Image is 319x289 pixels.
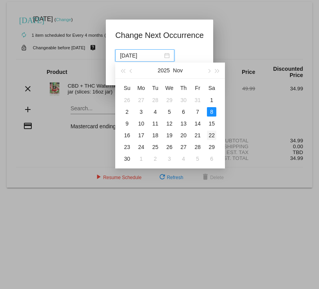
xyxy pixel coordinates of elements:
button: Previous month (PageUp) [127,63,136,78]
div: 27 [179,142,188,152]
div: 27 [136,95,146,105]
td: 11/16/2025 [120,129,134,141]
div: 5 [193,154,202,163]
div: 23 [122,142,132,152]
td: 11/22/2025 [205,129,219,141]
div: 10 [136,119,146,128]
td: 11/4/2025 [148,106,162,118]
div: 21 [193,131,202,140]
div: 25 [150,142,160,152]
td: 11/27/2025 [176,141,190,153]
th: Sat [205,82,219,94]
th: Wed [162,82,176,94]
td: 11/10/2025 [134,118,148,129]
div: 29 [165,95,174,105]
td: 11/8/2025 [205,106,219,118]
td: 11/1/2025 [205,94,219,106]
td: 11/6/2025 [176,106,190,118]
td: 10/26/2025 [120,94,134,106]
div: 13 [179,119,188,128]
td: 11/9/2025 [120,118,134,129]
td: 11/12/2025 [162,118,176,129]
td: 11/25/2025 [148,141,162,153]
td: 11/24/2025 [134,141,148,153]
td: 11/20/2025 [176,129,190,141]
div: 6 [179,107,188,117]
td: 10/27/2025 [134,94,148,106]
div: 1 [207,95,216,105]
div: 24 [136,142,146,152]
div: 30 [122,154,132,163]
div: 1 [136,154,146,163]
div: 7 [193,107,202,117]
td: 11/13/2025 [176,118,190,129]
td: 11/19/2025 [162,129,176,141]
td: 11/30/2025 [120,153,134,165]
div: 8 [207,107,216,117]
div: 14 [193,119,202,128]
input: Select date [120,51,163,60]
button: Next month (PageDown) [204,63,213,78]
div: 17 [136,131,146,140]
div: 31 [193,95,202,105]
div: 22 [207,131,216,140]
td: 12/3/2025 [162,153,176,165]
div: 2 [122,107,132,117]
td: 10/29/2025 [162,94,176,106]
button: Last year (Control + left) [118,63,127,78]
td: 11/5/2025 [162,106,176,118]
div: 12 [165,119,174,128]
div: 30 [179,95,188,105]
div: 3 [136,107,146,117]
td: 11/2/2025 [120,106,134,118]
div: 5 [165,107,174,117]
th: Tue [148,82,162,94]
div: 26 [165,142,174,152]
td: 11/11/2025 [148,118,162,129]
td: 11/15/2025 [205,118,219,129]
div: 28 [150,95,160,105]
td: 12/6/2025 [205,153,219,165]
td: 12/5/2025 [190,153,205,165]
th: Mon [134,82,148,94]
div: 3 [165,154,174,163]
td: 12/4/2025 [176,153,190,165]
th: Fri [190,82,205,94]
td: 11/21/2025 [190,129,205,141]
div: 6 [207,154,216,163]
div: 26 [122,95,132,105]
button: 2025 [158,63,170,78]
td: 11/17/2025 [134,129,148,141]
h1: Change Next Occurrence [115,29,204,41]
td: 11/29/2025 [205,141,219,153]
div: 28 [193,142,202,152]
td: 11/3/2025 [134,106,148,118]
td: 11/14/2025 [190,118,205,129]
td: 12/1/2025 [134,153,148,165]
th: Sun [120,82,134,94]
div: 11 [150,119,160,128]
td: 11/26/2025 [162,141,176,153]
div: 4 [150,107,160,117]
td: 11/7/2025 [190,106,205,118]
div: 18 [150,131,160,140]
div: 15 [207,119,216,128]
td: 10/31/2025 [190,94,205,106]
div: 29 [207,142,216,152]
td: 10/30/2025 [176,94,190,106]
button: Nov [173,63,183,78]
button: Next year (Control + right) [213,63,222,78]
td: 11/18/2025 [148,129,162,141]
div: 20 [179,131,188,140]
td: 11/28/2025 [190,141,205,153]
div: 4 [179,154,188,163]
div: 9 [122,119,132,128]
div: 16 [122,131,132,140]
td: 10/28/2025 [148,94,162,106]
div: 2 [150,154,160,163]
th: Thu [176,82,190,94]
td: 11/23/2025 [120,141,134,153]
div: 19 [165,131,174,140]
td: 12/2/2025 [148,153,162,165]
